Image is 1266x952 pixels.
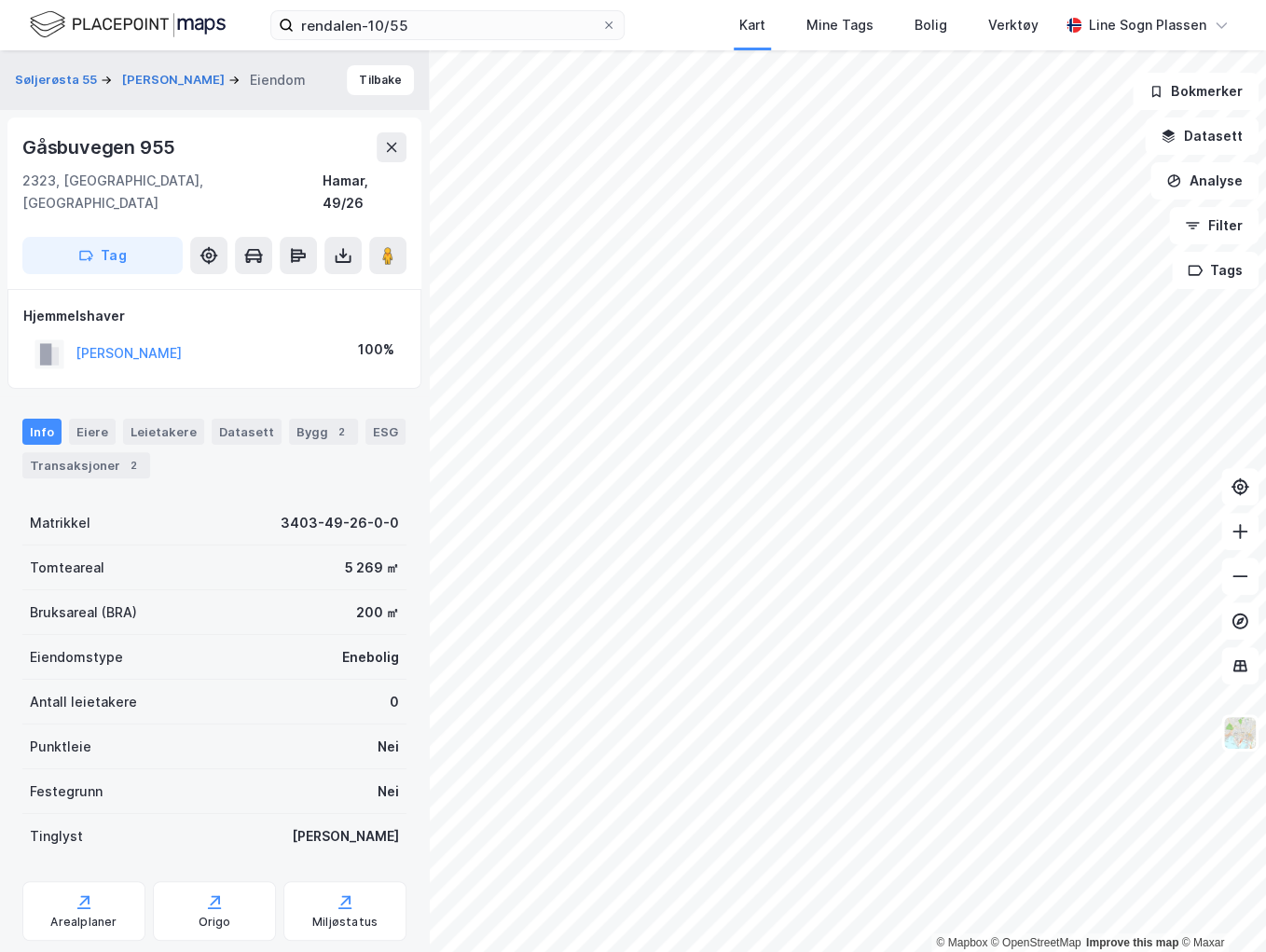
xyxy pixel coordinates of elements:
button: Bokmerker [1133,73,1259,110]
div: Hjemmelshaver [23,305,406,327]
img: Z [1222,715,1258,751]
div: Info [22,419,62,445]
img: logo.f888ab2527a4732fd821a326f86c7f29.svg [30,8,226,41]
div: Punktleie [30,736,91,758]
div: Festegrunn [30,780,103,803]
div: 0 [390,691,399,713]
button: Filter [1169,207,1259,244]
input: Søk på adresse, matrikkel, gårdeiere, leietakere eller personer [294,11,601,39]
div: 200 ㎡ [356,601,399,624]
div: 5 269 ㎡ [345,557,399,579]
div: Hamar, 49/26 [323,170,406,214]
div: Arealplaner [50,915,117,930]
button: Tag [22,237,183,274]
div: Bruksareal (BRA) [30,601,137,624]
div: Mine Tags [806,14,874,36]
div: Antall leietakere [30,691,137,713]
div: Gåsbuvegen 955 [22,132,179,162]
iframe: Chat Widget [1173,862,1266,952]
div: Verktøy [988,14,1039,36]
button: Datasett [1145,117,1259,155]
div: Eiendom [250,69,306,91]
button: [PERSON_NAME] [122,71,228,90]
div: 2 [124,456,143,475]
div: Transaksjoner [22,452,150,478]
div: Nei [378,736,399,758]
button: Analyse [1150,162,1259,200]
a: OpenStreetMap [991,936,1081,949]
div: Kart [739,14,765,36]
div: Datasett [212,419,282,445]
div: Bygg [289,419,358,445]
div: Line Sogn Plassen [1089,14,1206,36]
div: 2323, [GEOGRAPHIC_DATA], [GEOGRAPHIC_DATA] [22,170,323,214]
div: Origo [199,915,231,930]
div: Kontrollprogram for chat [1173,862,1266,952]
a: Mapbox [936,936,987,949]
div: 2 [332,422,351,441]
div: [PERSON_NAME] [292,825,399,848]
button: Søljerøsta 55 [15,71,101,90]
div: ESG [365,419,406,445]
a: Improve this map [1086,936,1178,949]
div: Enebolig [342,646,399,669]
div: Matrikkel [30,512,90,534]
div: Eiendomstype [30,646,123,669]
div: Miljøstatus [312,915,378,930]
div: 3403-49-26-0-0 [281,512,399,534]
div: 100% [358,338,394,361]
div: Tomteareal [30,557,104,579]
div: Bolig [915,14,947,36]
div: Tinglyst [30,825,83,848]
div: Nei [378,780,399,803]
div: Leietakere [123,419,204,445]
div: Eiere [69,419,116,445]
button: Tags [1172,252,1259,289]
button: Tilbake [347,65,414,95]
